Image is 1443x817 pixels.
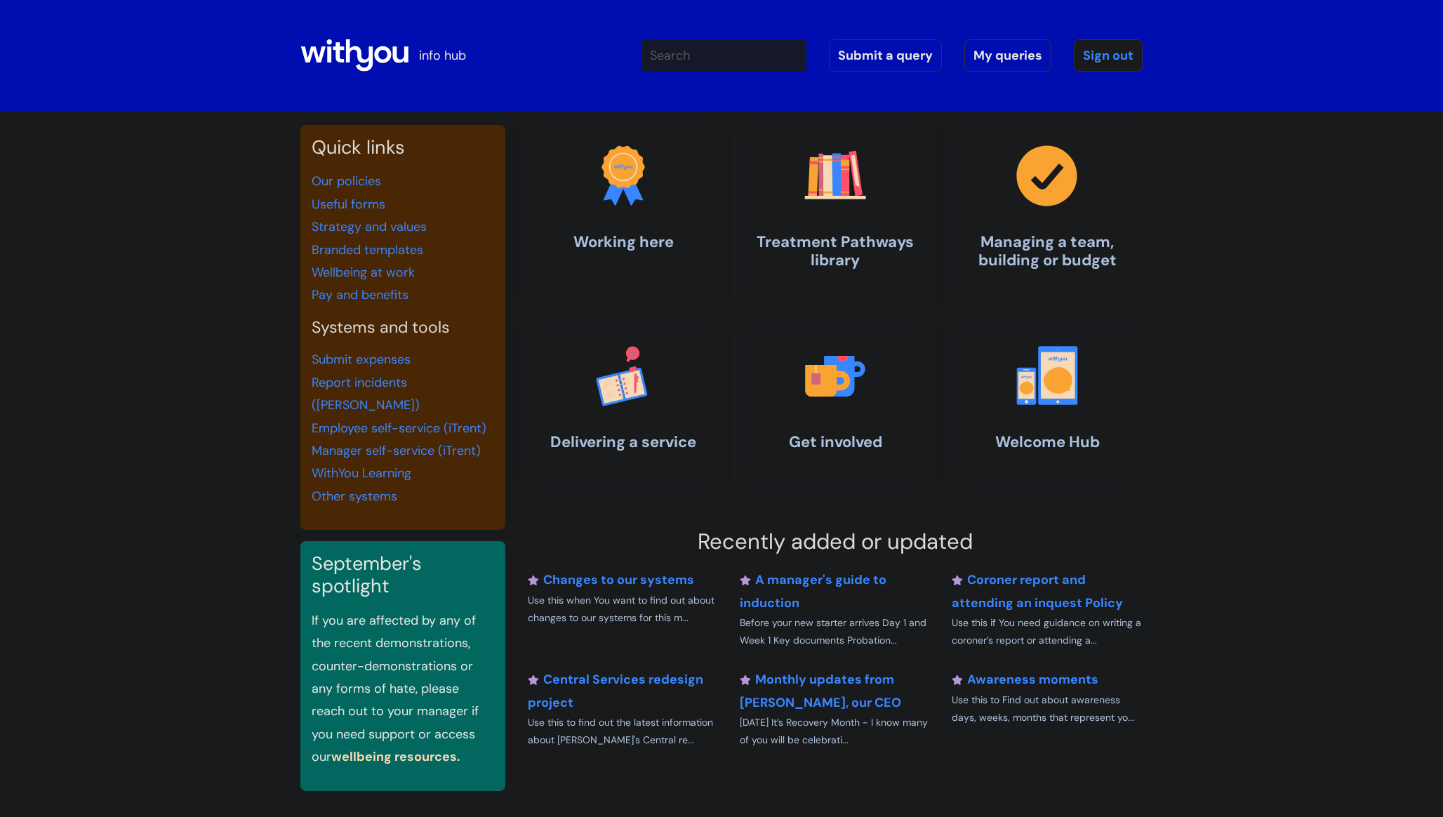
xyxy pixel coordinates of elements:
[312,218,427,235] a: Strategy and values
[952,691,1143,726] p: Use this to Find out about awareness days, weeks, months that represent yo...
[312,609,494,769] p: If you are affected by any of the recent demonstrations, counter-demonstrations or any forms of h...
[829,39,942,72] a: Submit a query
[528,125,719,303] a: Working here
[312,264,415,281] a: Wellbeing at work
[952,614,1143,649] p: Use this if You need guidance on writing a coroner’s report or attending a...
[539,233,707,251] h4: Working here
[740,325,931,484] a: Get involved
[952,125,1143,303] a: Managing a team, building or budget
[740,125,931,303] a: Treatment Pathways library
[312,241,423,258] a: Branded templates
[312,351,411,368] a: Submit expenses
[312,442,481,459] a: Manager self-service (iTrent)
[751,433,919,451] h4: Get involved
[528,571,694,588] a: Changes to our systems
[528,671,703,710] a: Central Services redesign project
[740,671,901,710] a: Monthly updates from [PERSON_NAME], our CEO
[751,233,919,270] h4: Treatment Pathways library
[528,714,719,749] p: Use this to find out the latest information about [PERSON_NAME]'s Central re...
[312,196,385,213] a: Useful forms
[740,614,931,649] p: Before your new starter arrives Day 1 and Week 1 Key documents Probation...
[312,552,494,598] h3: September's spotlight
[312,465,411,481] a: WithYou Learning
[312,420,486,437] a: Employee self-service (iTrent)
[528,529,1143,554] h2: Recently added or updated
[312,488,397,505] a: Other systems
[331,748,460,765] a: wellbeing resources.
[312,286,408,303] a: Pay and benefits
[528,325,719,484] a: Delivering a service
[740,714,931,749] p: [DATE] It’s Recovery Month - I know many of you will be celebrati...
[952,671,1098,688] a: Awareness moments
[740,571,886,611] a: A manager's guide to induction
[1074,39,1143,72] a: Sign out
[312,318,494,338] h4: Systems and tools
[539,433,707,451] h4: Delivering a service
[641,40,806,71] input: Search
[641,39,1143,72] div: | -
[312,173,381,190] a: Our policies
[312,374,420,413] a: Report incidents ([PERSON_NAME])
[419,44,466,67] p: info hub
[952,571,1123,611] a: Coroner report and attending an inquest Policy
[964,39,1051,72] a: My queries
[952,325,1143,484] a: Welcome Hub
[528,592,719,627] p: Use this when You want to find out about changes to our systems for this m...
[963,233,1131,270] h4: Managing a team, building or budget
[312,136,494,159] h3: Quick links
[963,433,1131,451] h4: Welcome Hub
